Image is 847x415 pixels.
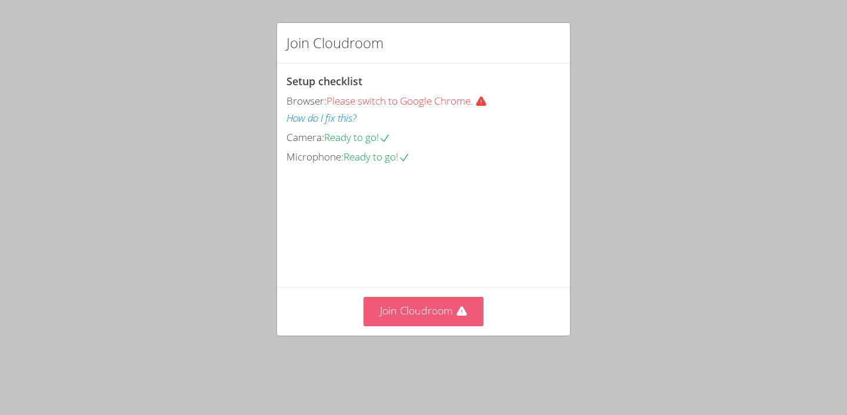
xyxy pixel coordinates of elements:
span: Browser: [286,94,326,108]
button: How do I fix this? [286,110,356,127]
span: Setup checklist [286,74,362,88]
span: Ready to go! [324,130,391,144]
span: Ready to go! [344,150,410,163]
span: Please switch to Google Chrome. [326,94,496,108]
h2: Join Cloudroom [286,32,384,53]
button: Join Cloudroom [364,297,484,326]
span: Microphone: [286,150,344,163]
span: Camera: [286,130,324,144]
